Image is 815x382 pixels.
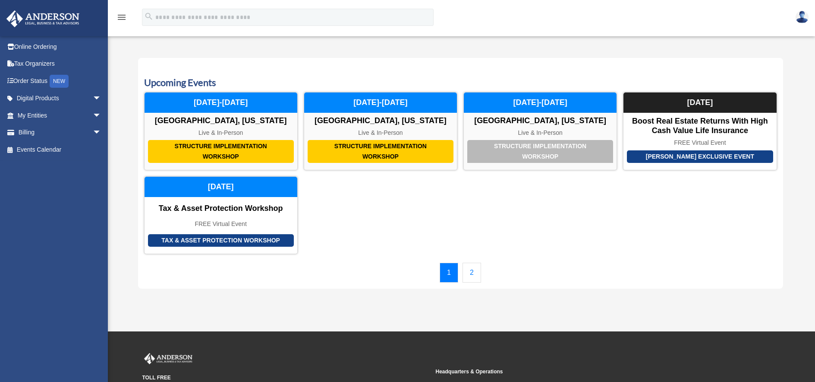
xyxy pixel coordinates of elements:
a: My Entitiesarrow_drop_down [6,107,114,124]
a: Structure Implementation Workshop [GEOGRAPHIC_DATA], [US_STATE] Live & In-Person [DATE]-[DATE] [463,92,617,170]
div: Live & In-Person [304,129,457,137]
img: Anderson Advisors Platinum Portal [142,353,194,364]
div: [DATE]-[DATE] [145,92,297,113]
div: Live & In-Person [464,129,617,137]
a: Events Calendar [6,141,110,158]
img: User Pic [796,11,809,23]
a: Structure Implementation Workshop [GEOGRAPHIC_DATA], [US_STATE] Live & In-Person [DATE]-[DATE] [144,92,298,170]
div: Boost Real Estate Returns with High Cash Value Life Insurance [623,117,776,135]
div: Tax & Asset Protection Workshop [148,234,294,247]
a: Structure Implementation Workshop [GEOGRAPHIC_DATA], [US_STATE] Live & In-Person [DATE]-[DATE] [304,92,457,170]
a: 1 [440,263,458,283]
a: 2 [463,263,481,283]
div: Structure Implementation Workshop [148,140,294,163]
a: Tax Organizers [6,55,114,73]
div: [PERSON_NAME] Exclusive Event [627,150,773,163]
div: [DATE]-[DATE] [464,92,617,113]
div: [DATE]-[DATE] [304,92,457,113]
a: Billingarrow_drop_down [6,124,114,141]
div: FREE Virtual Event [145,220,297,228]
div: Tax & Asset Protection Workshop [145,204,297,213]
span: arrow_drop_down [93,90,110,108]
div: Structure Implementation Workshop [467,140,613,163]
a: Order StatusNEW [6,72,114,90]
i: menu [116,12,127,22]
span: arrow_drop_down [93,107,110,124]
div: Structure Implementation Workshop [308,140,453,163]
span: arrow_drop_down [93,124,110,142]
a: menu [116,15,127,22]
div: NEW [50,75,69,88]
div: [GEOGRAPHIC_DATA], [US_STATE] [145,116,297,126]
div: [GEOGRAPHIC_DATA], [US_STATE] [304,116,457,126]
a: Digital Productsarrow_drop_down [6,90,114,107]
a: [PERSON_NAME] Exclusive Event Boost Real Estate Returns with High Cash Value Life Insurance FREE ... [623,92,777,170]
a: Tax & Asset Protection Workshop Tax & Asset Protection Workshop FREE Virtual Event [DATE] [144,176,298,254]
div: [DATE] [145,177,297,197]
img: Anderson Advisors Platinum Portal [4,10,82,27]
div: [GEOGRAPHIC_DATA], [US_STATE] [464,116,617,126]
i: search [144,12,154,21]
div: FREE Virtual Event [623,139,776,146]
h3: Upcoming Events [144,76,777,89]
small: Headquarters & Operations [436,367,723,376]
div: [DATE] [623,92,776,113]
a: Online Ordering [6,38,114,55]
div: Live & In-Person [145,129,297,137]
